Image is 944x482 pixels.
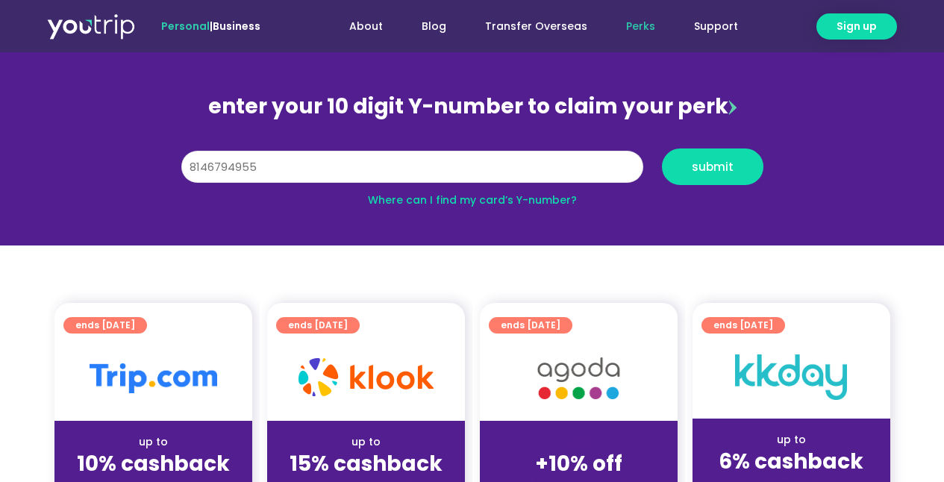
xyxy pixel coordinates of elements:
[279,434,453,450] div: up to
[719,447,863,476] strong: 6% cashback
[290,449,443,478] strong: 15% cashback
[692,161,734,172] span: submit
[713,317,773,334] span: ends [DATE]
[66,434,240,450] div: up to
[63,317,147,334] a: ends [DATE]
[174,87,771,126] div: enter your 10 digit Y-number to claim your perk
[701,317,785,334] a: ends [DATE]
[489,317,572,334] a: ends [DATE]
[75,317,135,334] span: ends [DATE]
[161,19,210,34] span: Personal
[501,317,560,334] span: ends [DATE]
[301,13,757,40] nav: Menu
[402,13,466,40] a: Blog
[368,193,577,207] a: Where can I find my card’s Y-number?
[276,317,360,334] a: ends [DATE]
[466,13,607,40] a: Transfer Overseas
[704,432,878,448] div: up to
[288,317,348,334] span: ends [DATE]
[535,449,622,478] strong: +10% off
[837,19,877,34] span: Sign up
[161,19,260,34] span: |
[816,13,897,40] a: Sign up
[213,19,260,34] a: Business
[330,13,402,40] a: About
[565,434,593,449] span: up to
[181,151,643,184] input: 10 digit Y-number (e.g. 8123456789)
[675,13,757,40] a: Support
[662,148,763,185] button: submit
[607,13,675,40] a: Perks
[181,148,763,196] form: Y Number
[77,449,230,478] strong: 10% cashback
